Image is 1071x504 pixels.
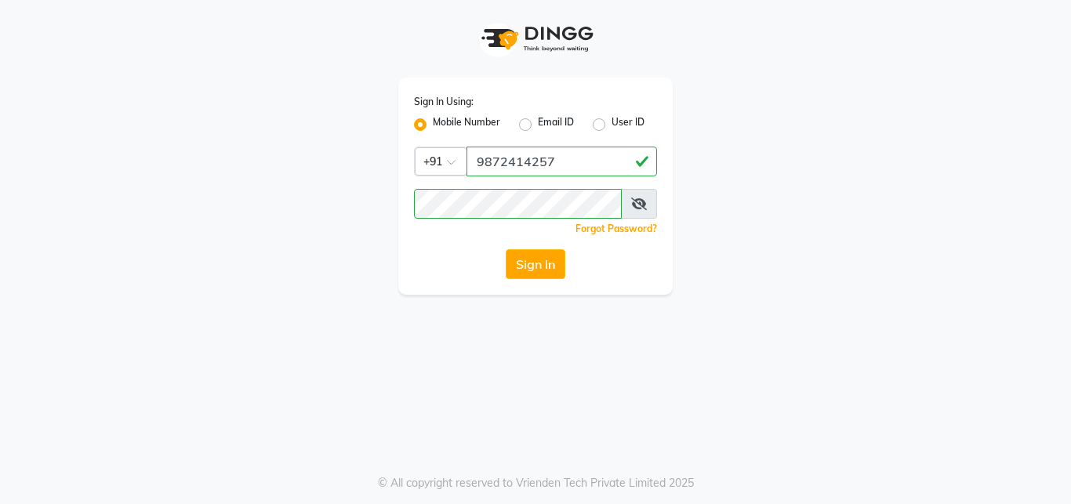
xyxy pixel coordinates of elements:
label: User ID [612,115,644,134]
label: Mobile Number [433,115,500,134]
a: Forgot Password? [575,223,657,234]
input: Username [467,147,657,176]
input: Username [414,189,622,219]
label: Sign In Using: [414,95,474,109]
label: Email ID [538,115,574,134]
img: logo1.svg [473,16,598,62]
button: Sign In [506,249,565,279]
